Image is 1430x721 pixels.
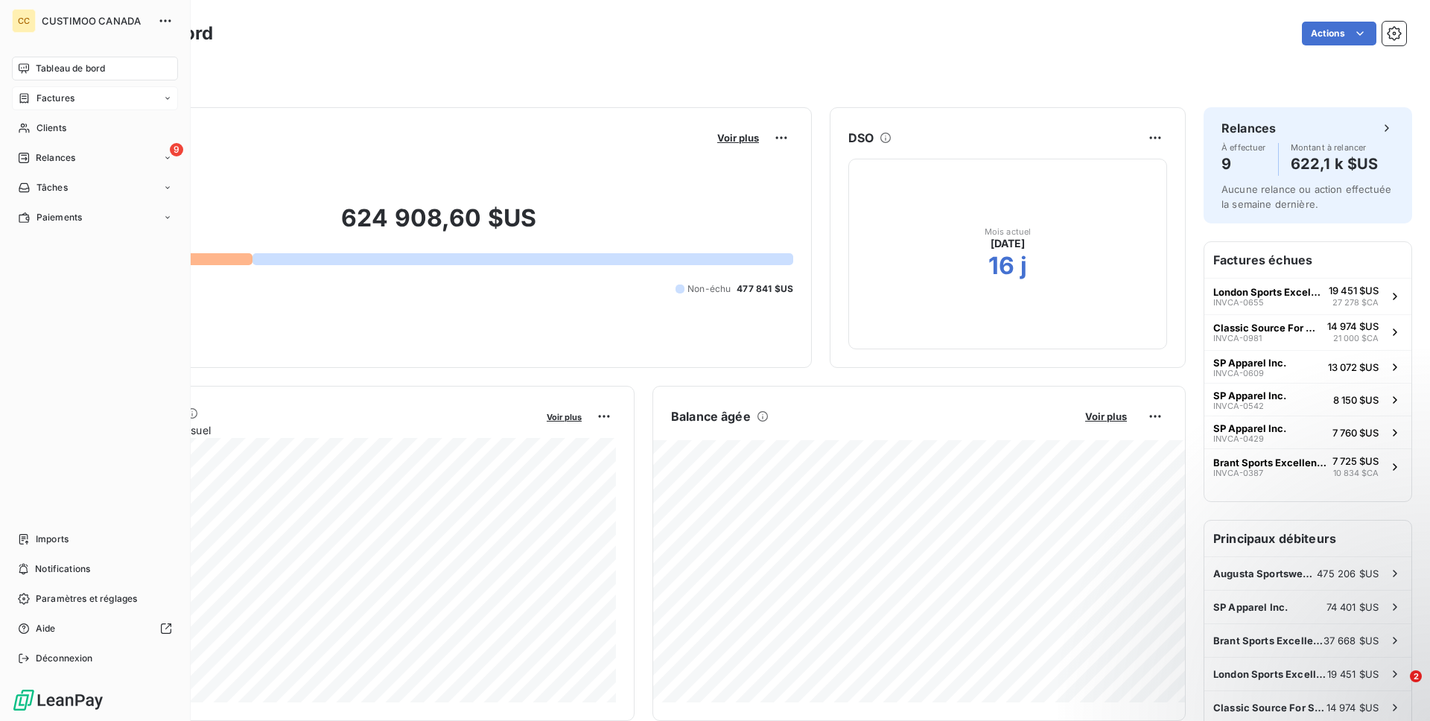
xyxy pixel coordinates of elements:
span: 19 451 $US [1329,285,1379,296]
div: CC [12,9,36,33]
span: INVCA-0981 [1213,334,1262,343]
span: Notifications [35,562,90,576]
button: SP Apparel Inc.INVCA-04297 760 $US [1204,416,1411,448]
span: Paiements [36,211,82,224]
button: Brant Sports ExcellenceINVCA-03877 725 $US10 834 $CA [1204,448,1411,485]
span: CUSTIMOO CANADA [42,15,149,27]
span: INVCA-0429 [1213,434,1264,443]
span: 477 841 $US [737,282,793,296]
span: Voir plus [717,132,759,144]
a: Aide [12,617,178,641]
h2: j [1020,251,1027,281]
span: 7 760 $US [1332,427,1379,439]
h6: Balance âgée [671,407,751,425]
img: Logo LeanPay [12,688,104,712]
h6: Principaux débiteurs [1204,521,1411,556]
span: 9 [170,143,183,156]
span: SP Apparel Inc. [1213,422,1286,434]
span: INVCA-0609 [1213,369,1264,378]
span: Tableau de bord [36,62,105,75]
button: SP Apparel Inc.INVCA-05428 150 $US [1204,383,1411,416]
span: [DATE] [991,236,1026,251]
h4: 9 [1221,152,1266,176]
h2: 624 908,60 $US [84,203,793,248]
span: Voir plus [1085,410,1127,422]
span: 475 206 $US [1317,568,1379,579]
span: INVCA-0655 [1213,298,1264,307]
span: 13 072 $US [1328,361,1379,373]
h6: Relances [1221,119,1276,137]
h6: DSO [848,129,874,147]
iframe: Intercom live chat [1379,670,1415,706]
span: Imports [36,533,69,546]
span: Classic Source For Sports [1213,702,1326,714]
span: 8 150 $US [1333,394,1379,406]
span: Paramètres et réglages [36,592,137,606]
span: SP Apparel Inc. [1213,390,1286,401]
iframe: Intercom notifications message [1132,577,1430,681]
h6: Factures échues [1204,242,1411,278]
span: 7 725 $US [1332,455,1379,467]
button: Actions [1302,22,1376,45]
span: Aide [36,622,56,635]
span: Déconnexion [36,652,93,665]
span: INVCA-0387 [1213,469,1263,477]
button: Voir plus [713,131,763,144]
span: 14 974 $US [1327,320,1379,332]
span: 27 278 $CA [1332,296,1379,309]
span: Chiffre d'affaires mensuel [84,422,536,438]
span: SP Apparel Inc. [1213,357,1286,369]
span: Classic Source For Sports [1213,322,1321,334]
span: Clients [36,121,66,135]
button: London Sports ExcellenceINVCA-065519 451 $US27 278 $CA [1204,278,1411,314]
h2: 16 [988,251,1014,281]
span: Aucune relance ou action effectuée la semaine dernière. [1221,183,1391,210]
span: 10 834 $CA [1333,467,1379,480]
span: Mois actuel [985,227,1032,236]
span: 14 974 $US [1326,702,1379,714]
button: SP Apparel Inc.INVCA-060913 072 $US [1204,350,1411,383]
button: Classic Source For SportsINVCA-098114 974 $US21 000 $CA [1204,314,1411,351]
span: 2 [1410,670,1422,682]
span: À effectuer [1221,143,1266,152]
span: Montant à relancer [1291,143,1379,152]
button: Voir plus [542,410,586,423]
h4: 622,1 k $US [1291,152,1379,176]
span: London Sports Excellence [1213,286,1323,298]
span: INVCA-0542 [1213,401,1264,410]
button: Voir plus [1081,410,1131,423]
span: Tâches [36,181,68,194]
span: Non-échu [687,282,731,296]
span: Augusta Sportswear Canada Inc. Dba Momentec Brands – [GEOGRAPHIC_DATA] [1213,568,1317,579]
span: Factures [36,92,74,105]
span: 21 000 $CA [1333,332,1379,345]
span: Voir plus [547,412,582,422]
span: Relances [36,151,75,165]
span: Brant Sports Excellence [1213,457,1326,469]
